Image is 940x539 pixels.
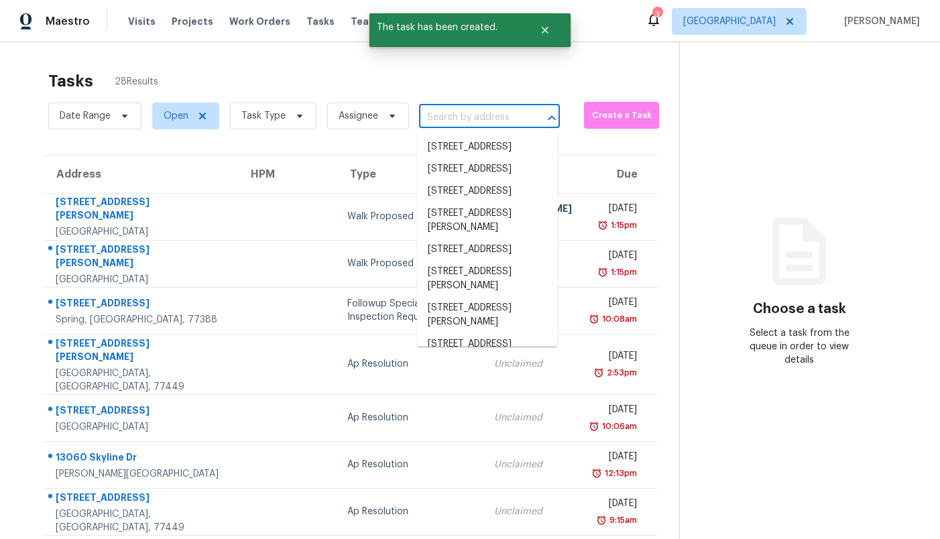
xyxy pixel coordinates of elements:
div: Spring, [GEOGRAPHIC_DATA], 77388 [56,313,227,326]
div: [GEOGRAPHIC_DATA] [56,420,227,434]
span: Work Orders [229,15,290,28]
li: [STREET_ADDRESS][PERSON_NAME] [417,202,558,239]
div: Walk Proposed [347,257,473,270]
div: [DATE] [593,497,637,514]
span: Create a Task [591,108,652,123]
span: Open [164,109,188,123]
div: [DATE] [593,249,637,265]
div: 1:15pm [608,265,637,279]
div: 10:06am [599,420,637,433]
button: Close [542,109,561,127]
div: [DATE] [593,296,637,312]
th: Address [43,156,237,193]
div: [STREET_ADDRESS] [56,491,227,507]
div: [DATE] [593,202,637,219]
span: 28 Results [115,75,158,88]
span: [GEOGRAPHIC_DATA] [683,15,776,28]
div: Ap Resolution [347,458,473,471]
span: Task Type [241,109,286,123]
div: 2:53pm [604,366,637,379]
div: 3 [652,8,662,21]
img: Overdue Alarm Icon [589,420,599,433]
button: Close [523,17,567,44]
div: 12:13pm [602,467,637,480]
div: [PERSON_NAME][GEOGRAPHIC_DATA] [56,467,227,481]
span: Visits [128,15,156,28]
span: Teams [351,15,384,28]
div: Select a task from the queue in order to view details [740,326,859,367]
div: [STREET_ADDRESS] [56,296,227,313]
div: 10:08am [599,312,637,326]
li: [STREET_ADDRESS] [417,239,558,261]
li: [STREET_ADDRESS] [417,136,558,158]
span: [PERSON_NAME] [839,15,920,28]
div: [STREET_ADDRESS][PERSON_NAME] [56,337,227,367]
div: Walk Proposed [347,210,473,223]
div: Followup Specialty Inspection Requested [347,297,473,324]
li: [STREET_ADDRESS] [417,158,558,180]
div: [DATE] [593,349,637,366]
div: [STREET_ADDRESS][PERSON_NAME] [56,243,227,273]
div: [GEOGRAPHIC_DATA] [56,225,227,239]
div: [GEOGRAPHIC_DATA], [GEOGRAPHIC_DATA], 77449 [56,367,227,394]
div: [STREET_ADDRESS] [56,404,227,420]
li: [STREET_ADDRESS] [417,333,558,355]
img: Overdue Alarm Icon [591,467,602,480]
span: The task has been created. [369,13,523,42]
img: Overdue Alarm Icon [596,514,607,527]
span: Projects [172,15,213,28]
div: [DATE] [593,403,637,420]
span: Date Range [60,109,111,123]
button: Create a Task [584,102,659,129]
div: 9:15am [607,514,637,527]
div: [GEOGRAPHIC_DATA], [GEOGRAPHIC_DATA], 77449 [56,507,227,534]
img: Overdue Alarm Icon [593,366,604,379]
div: Unclaimed [494,357,572,371]
li: [STREET_ADDRESS] [417,180,558,202]
div: [GEOGRAPHIC_DATA] [56,273,227,286]
div: [DATE] [593,450,637,467]
span: Assignee [339,109,378,123]
div: Ap Resolution [347,357,473,371]
div: [STREET_ADDRESS][PERSON_NAME] [56,195,227,225]
h2: Tasks [48,74,93,88]
img: Overdue Alarm Icon [589,312,599,326]
th: Type [337,156,483,193]
div: Unclaimed [494,458,572,471]
div: 13060 Skyline Dr [56,451,227,467]
div: Unclaimed [494,411,572,424]
input: Search by address [419,107,522,128]
img: Overdue Alarm Icon [597,265,608,279]
li: [STREET_ADDRESS][PERSON_NAME] [417,297,558,333]
th: HPM [237,156,337,193]
div: Unclaimed [494,505,572,518]
h3: Choose a task [753,302,846,316]
th: Due [583,156,658,193]
span: Maestro [46,15,90,28]
li: [STREET_ADDRESS][PERSON_NAME] [417,261,558,297]
img: Overdue Alarm Icon [597,219,608,232]
div: Ap Resolution [347,505,473,518]
span: Tasks [306,17,335,26]
div: 1:15pm [608,219,637,232]
div: Ap Resolution [347,411,473,424]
